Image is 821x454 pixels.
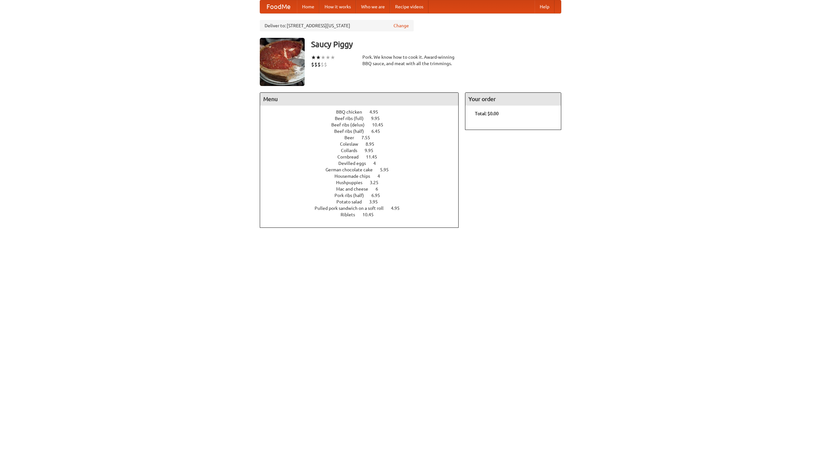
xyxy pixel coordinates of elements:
span: Collards [341,148,364,153]
span: 10.45 [372,122,390,127]
span: Coleslaw [340,141,365,147]
span: Beef ribs (full) [335,116,370,121]
span: 4 [373,161,382,166]
a: Help [535,0,554,13]
a: Home [297,0,319,13]
a: Beef ribs (delux) 10.45 [331,122,395,127]
li: ★ [330,54,335,61]
span: 6.45 [371,129,386,134]
a: Beef ribs (full) 9.95 [335,116,392,121]
li: $ [324,61,327,68]
span: Potato salad [336,199,368,204]
li: ★ [316,54,321,61]
li: ★ [326,54,330,61]
span: Housemade chips [334,174,377,179]
a: How it works [319,0,356,13]
div: Deliver to: [STREET_ADDRESS][US_STATE] [260,20,414,31]
a: Collards 9.95 [341,148,385,153]
li: $ [317,61,321,68]
span: 6.95 [371,193,386,198]
span: Pork ribs (half) [334,193,370,198]
h3: Saucy Piggy [311,38,561,51]
b: Total: $0.00 [475,111,499,116]
span: BBQ chicken [336,109,368,115]
a: Beef ribs (half) 6.45 [334,129,392,134]
span: Beef ribs (half) [334,129,370,134]
div: Pork. We know how to cook it. Award-winning BBQ sauce, and meat with all the trimmings. [362,54,459,67]
a: Cornbread 11.45 [337,154,389,159]
span: 6 [376,186,385,192]
span: Pulled pork sandwich on a soft roll [315,206,390,211]
span: 4.95 [391,206,406,211]
a: Pulled pork sandwich on a soft roll 4.95 [315,206,411,211]
span: 10.45 [362,212,380,217]
h4: Menu [260,93,458,106]
a: Recipe videos [390,0,428,13]
span: 3.95 [369,199,384,204]
li: ★ [321,54,326,61]
span: Beef ribs (delux) [331,122,371,127]
span: 8.95 [366,141,381,147]
h4: Your order [465,93,561,106]
a: FoodMe [260,0,297,13]
span: Devilled eggs [338,161,372,166]
a: Change [394,22,409,29]
span: 11.45 [366,154,384,159]
span: 3.25 [370,180,385,185]
a: Riblets 10.45 [341,212,385,217]
img: angular.jpg [260,38,305,86]
a: Pork ribs (half) 6.95 [334,193,392,198]
span: 7.55 [361,135,377,140]
a: Devilled eggs 4 [338,161,388,166]
li: ★ [311,54,316,61]
a: BBQ chicken 4.95 [336,109,390,115]
a: Potato salad 3.95 [336,199,390,204]
span: Cornbread [337,154,365,159]
span: 4.95 [369,109,385,115]
a: Hushpuppies 3.25 [336,180,390,185]
a: Coleslaw 8.95 [340,141,386,147]
a: Mac and cheese 6 [336,186,390,192]
li: $ [311,61,314,68]
span: Mac and cheese [336,186,375,192]
a: Who we are [356,0,390,13]
span: 5.95 [380,167,395,172]
span: German chocolate cake [326,167,379,172]
span: Riblets [341,212,361,217]
a: Beer 7.55 [344,135,382,140]
li: $ [314,61,317,68]
span: Hushpuppies [336,180,369,185]
span: 4 [377,174,386,179]
li: $ [321,61,324,68]
span: Beer [344,135,360,140]
span: 9.95 [365,148,380,153]
a: Housemade chips 4 [334,174,392,179]
a: German chocolate cake 5.95 [326,167,401,172]
span: 9.95 [371,116,386,121]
